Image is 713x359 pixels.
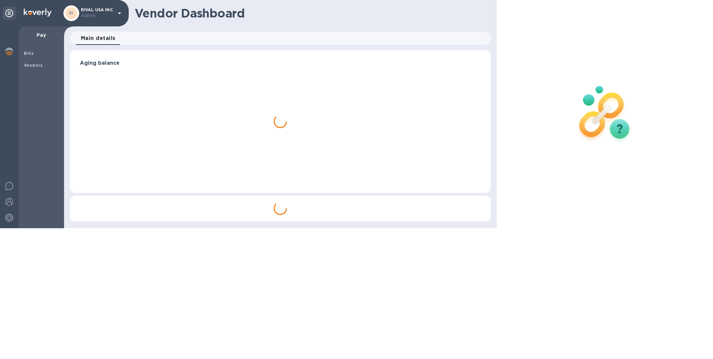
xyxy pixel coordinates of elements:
h3: Aging balance [80,60,481,66]
b: Vendors [24,63,43,68]
span: Main details [81,34,116,43]
img: Logo [24,9,51,17]
div: Unpin categories [3,7,16,20]
p: RIVAL USA INC [81,8,114,19]
p: Admin [81,12,114,19]
h1: Vendor Dashboard [135,6,486,20]
b: RI [69,11,74,16]
p: Pay [24,32,59,38]
b: Bills [24,51,34,56]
